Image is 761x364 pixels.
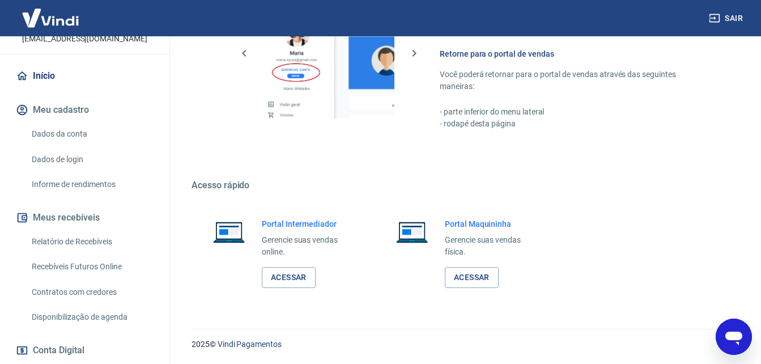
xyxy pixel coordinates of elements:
[192,180,734,191] h5: Acesso rápido
[262,234,354,258] p: Gerencie suas vendas online.
[22,33,147,45] p: [EMAIL_ADDRESS][DOMAIN_NAME]
[262,267,316,288] a: Acessar
[262,218,354,230] h6: Portal Intermediador
[388,218,436,246] img: Imagem de um notebook aberto
[440,106,707,118] p: - parte inferior do menu lateral
[205,218,253,246] img: Imagem de um notebook aberto
[27,255,156,278] a: Recebíveis Futuros Online
[445,218,537,230] h6: Portal Maquininha
[445,267,499,288] a: Acessar
[27,173,156,196] a: Informe de rendimentos
[218,340,282,349] a: Vindi Pagamentos
[445,234,537,258] p: Gerencie suas vendas física.
[14,1,87,35] img: Vindi
[14,205,156,230] button: Meus recebíveis
[14,338,156,363] button: Conta Digital
[14,98,156,122] button: Meu cadastro
[27,230,156,253] a: Relatório de Recebíveis
[192,338,734,350] p: 2025 ©
[440,48,707,60] h6: Retorne para o portal de vendas
[27,281,156,304] a: Contratos com credores
[707,8,747,29] button: Sair
[716,319,752,355] iframe: Botão para abrir a janela de mensagens
[440,69,707,92] p: Você poderá retornar para o portal de vendas através das seguintes maneiras:
[440,118,707,130] p: - rodapé desta página
[27,148,156,171] a: Dados de login
[27,122,156,146] a: Dados da conta
[27,306,156,329] a: Disponibilização de agenda
[14,64,156,88] a: Início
